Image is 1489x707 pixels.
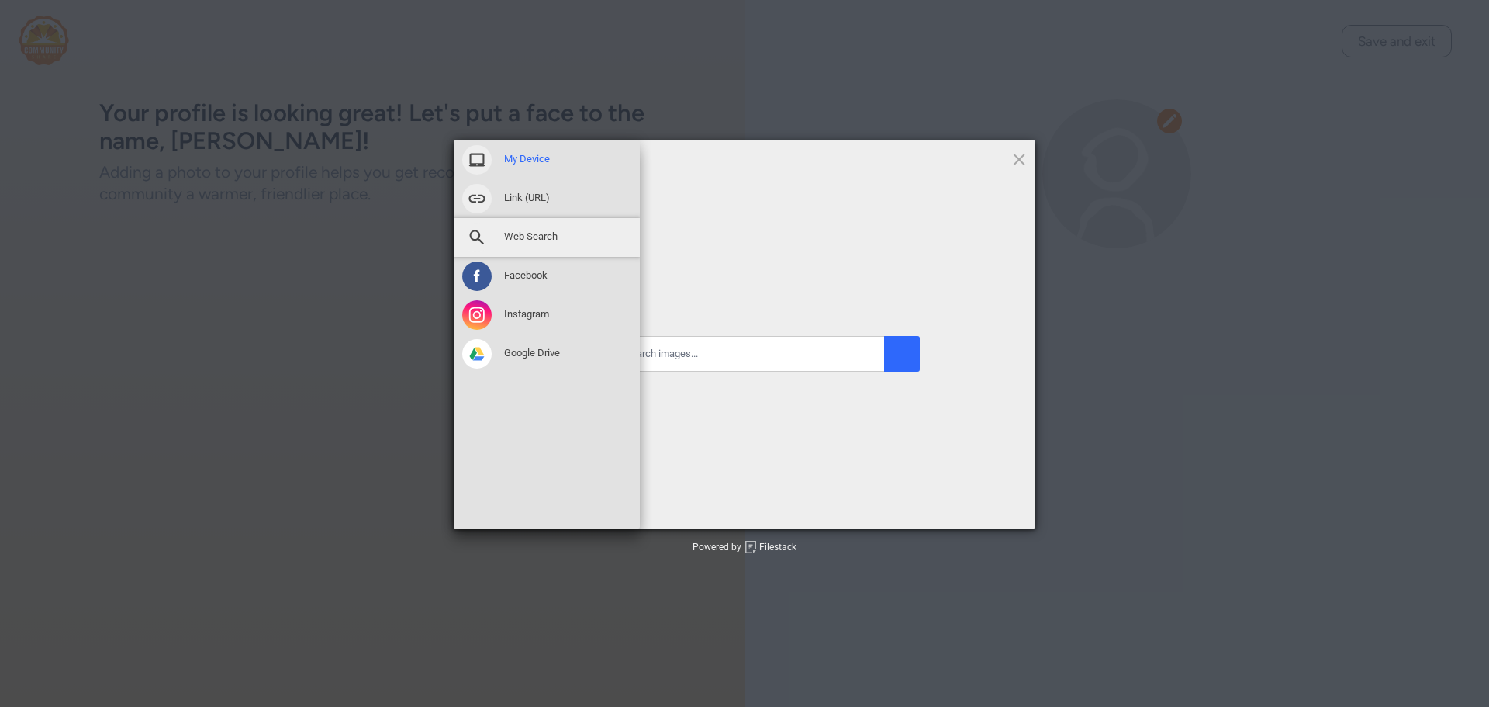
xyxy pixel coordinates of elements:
div: Google Drive [454,334,640,373]
span: Web Search [504,230,558,244]
div: Instagram [454,296,640,334]
span: Web Search [759,151,776,168]
input: Search images... [617,336,919,372]
span: Google Drive [504,346,560,360]
div: Powered by Filestack [693,541,796,555]
div: My Device [454,140,640,179]
span: Facebook [504,269,548,282]
div: Web Search [454,218,640,257]
div: Link (URL) [454,179,640,218]
div: Facebook [454,257,640,296]
span: Click here or hit ESC to close picker [1011,151,1028,168]
span: My Device [504,152,550,166]
span: Link (URL) [504,191,550,205]
span: Instagram [504,307,549,321]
